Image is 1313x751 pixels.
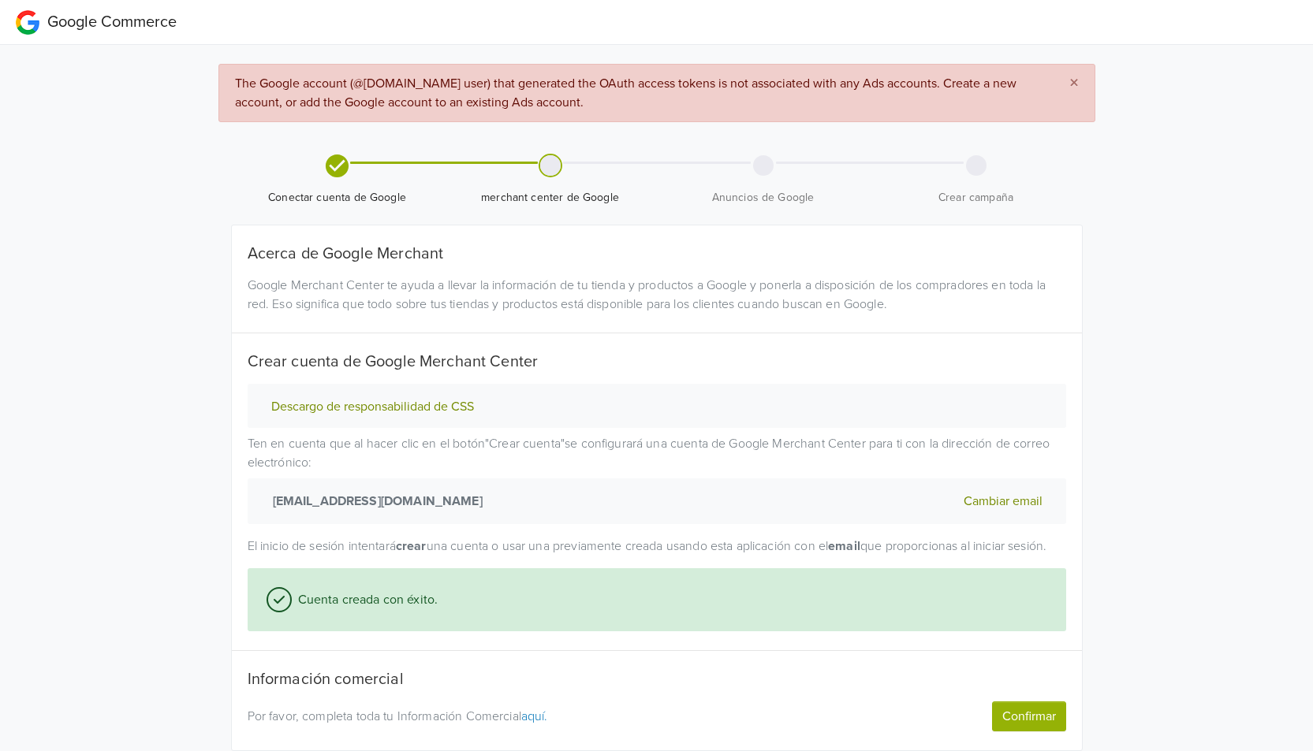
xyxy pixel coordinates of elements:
[267,399,479,415] button: Descargo de responsabilidad de CSS
[828,538,860,554] strong: email
[236,276,1078,314] div: Google Merchant Center te ayuda a llevar la información de tu tienda y productos a Google y poner...
[235,76,1016,110] span: The Google account (@[DOMAIN_NAME] user) that generated the OAuth access tokens is not associated...
[959,491,1047,511] button: Cambiar email
[248,434,1066,524] p: Ten en cuenta que al hacer clic en el botón " Crear cuenta " se configurará una cuenta de Google ...
[396,538,427,554] strong: crear
[248,244,1066,263] h5: Acerca de Google Merchant
[292,590,438,609] span: Cuenta creada con éxito.
[248,670,1066,689] h5: Información comercial
[248,707,856,726] p: Por favor, completa toda tu Información Comercial
[1069,72,1079,95] span: ×
[248,352,1066,371] h5: Crear cuenta de Google Merchant Center
[248,537,1066,556] p: El inicio de sesión intentará una cuenta o usar una previamente creada usando esta aplicación con...
[450,190,651,206] span: merchant center de Google
[267,492,483,511] strong: [EMAIL_ADDRESS][DOMAIN_NAME]
[876,190,1076,206] span: Crear campaña
[47,13,177,32] span: Google Commerce
[1054,65,1095,102] button: Close
[521,708,548,724] a: aquí.
[663,190,864,206] span: Anuncios de Google
[992,701,1066,731] button: Confirmar
[237,190,438,206] span: Conectar cuenta de Google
